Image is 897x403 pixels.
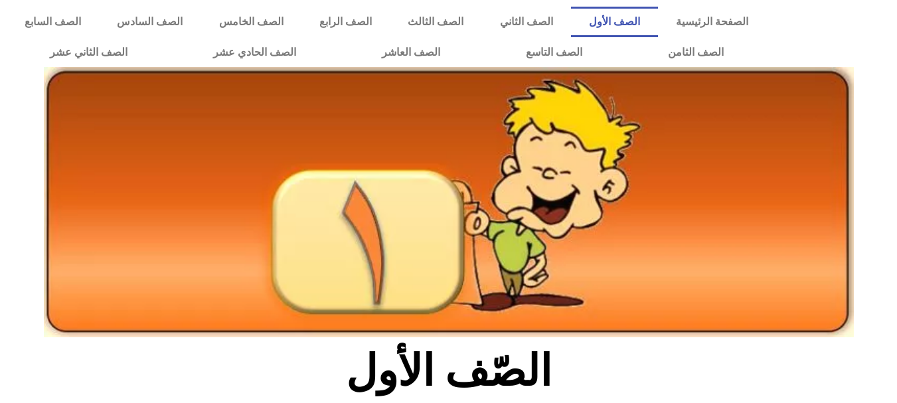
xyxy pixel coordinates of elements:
a: الصف الحادي عشر [170,37,339,68]
a: الصف الثالث [390,7,481,37]
a: الصفحة الرئيسية [658,7,766,37]
a: الصف التاسع [483,37,625,68]
h2: الصّف الأول [229,345,668,397]
a: الصف السادس [99,7,201,37]
a: الصف الثامن [625,37,766,68]
a: الصف الثاني عشر [7,37,170,68]
a: الصف السابع [7,7,99,37]
a: الصف الثاني [482,7,571,37]
a: الصف الأول [571,7,658,37]
a: الصف الخامس [201,7,301,37]
a: الصف العاشر [339,37,483,68]
a: الصف الرابع [301,7,390,37]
